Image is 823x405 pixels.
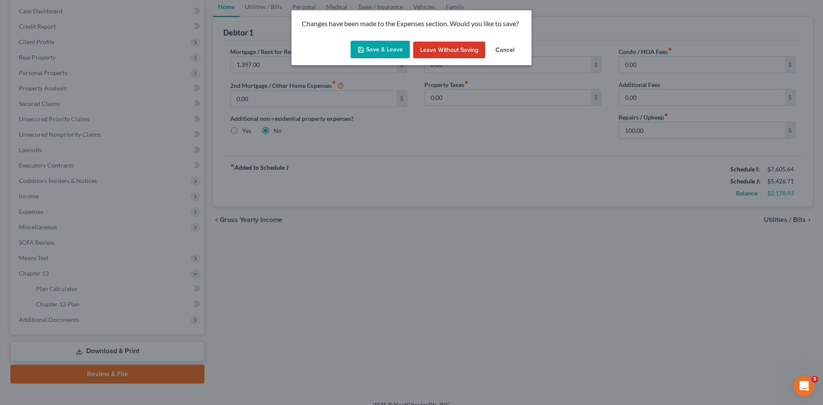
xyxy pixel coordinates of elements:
p: Changes have been made to the Expenses section. Would you like to save? [302,19,521,29]
iframe: Intercom live chat [794,376,814,396]
button: Cancel [489,42,521,59]
span: 5 [811,376,818,383]
button: Leave without Saving [413,42,485,59]
button: Save & Leave [351,41,410,59]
